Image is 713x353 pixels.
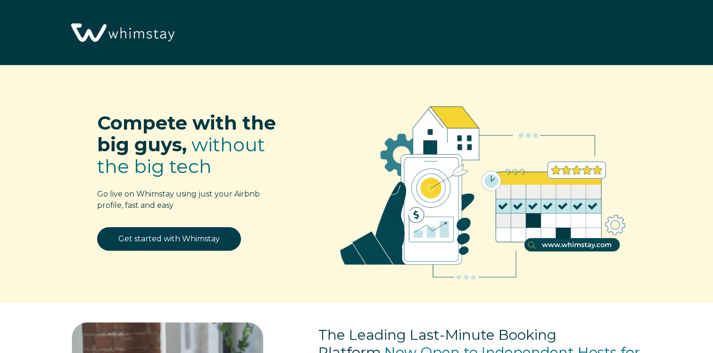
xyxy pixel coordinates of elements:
span: without the big tech [97,133,265,178]
span: Compete with the big guys, [97,111,276,156]
img: Whimstay Logo-02 1 [66,5,178,62]
a: Get started with Whimstay [97,227,241,251]
img: RBO Ilustrations-02 [317,79,649,297]
span: Go live on Whimstay using just your Airbnb profile, fast and easy [97,189,260,210]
